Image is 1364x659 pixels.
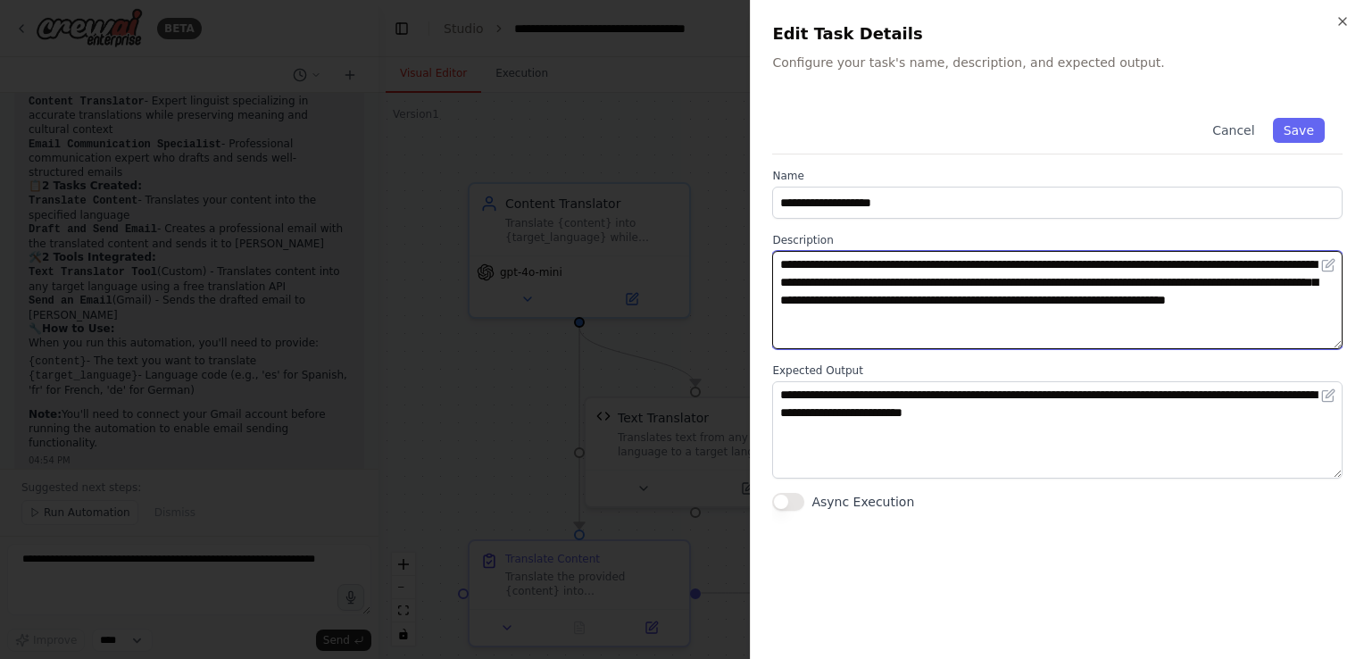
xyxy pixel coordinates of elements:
label: Expected Output [772,363,1343,378]
button: Save [1273,118,1325,143]
button: Open in editor [1318,254,1339,276]
p: Configure your task's name, description, and expected output. [772,54,1343,71]
button: Open in editor [1318,385,1339,406]
label: Name [772,169,1343,183]
label: Description [772,233,1343,247]
label: Async Execution [811,493,914,511]
button: Cancel [1202,118,1265,143]
h2: Edit Task Details [772,21,1343,46]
